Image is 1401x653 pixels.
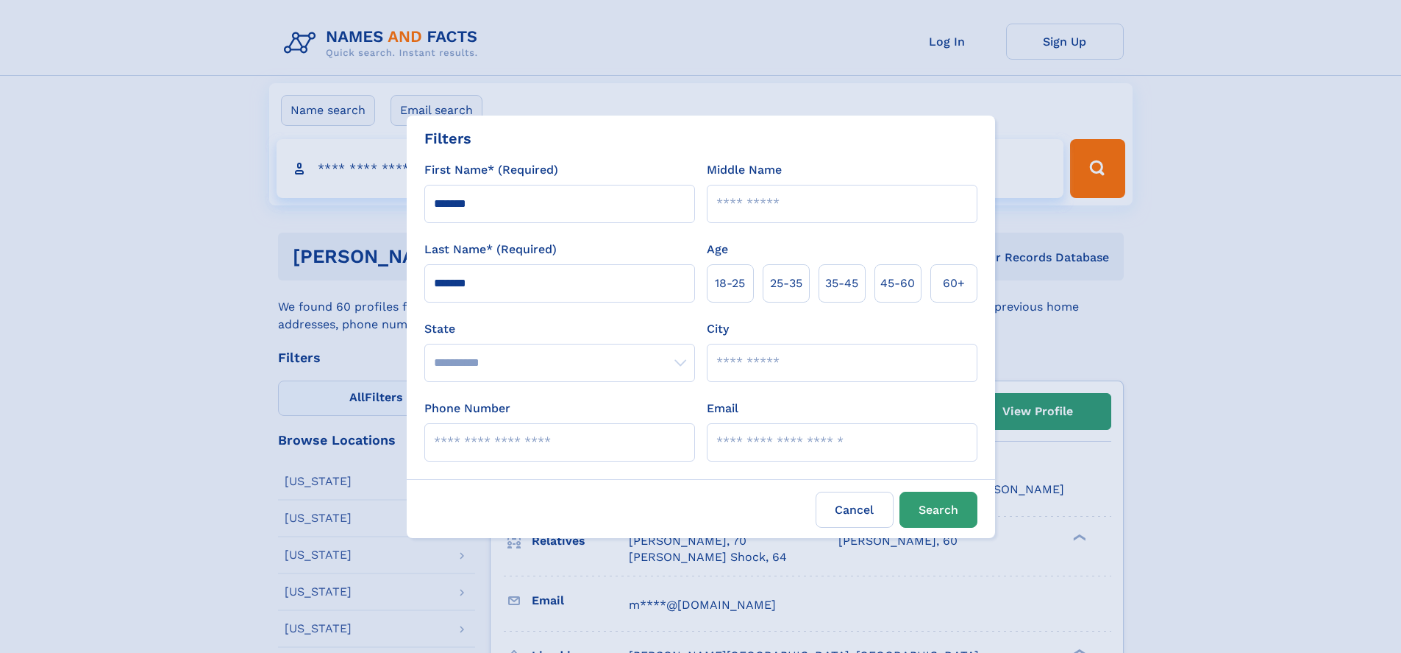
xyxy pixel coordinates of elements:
[707,400,738,417] label: Email
[424,400,510,417] label: Phone Number
[424,320,695,338] label: State
[707,241,728,258] label: Age
[899,492,977,528] button: Search
[424,241,557,258] label: Last Name* (Required)
[943,275,965,292] span: 60+
[707,320,729,338] label: City
[825,275,858,292] span: 35‑45
[880,275,915,292] span: 45‑60
[424,161,558,179] label: First Name* (Required)
[816,492,894,528] label: Cancel
[707,161,782,179] label: Middle Name
[770,275,802,292] span: 25‑35
[424,127,471,149] div: Filters
[715,275,745,292] span: 18‑25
